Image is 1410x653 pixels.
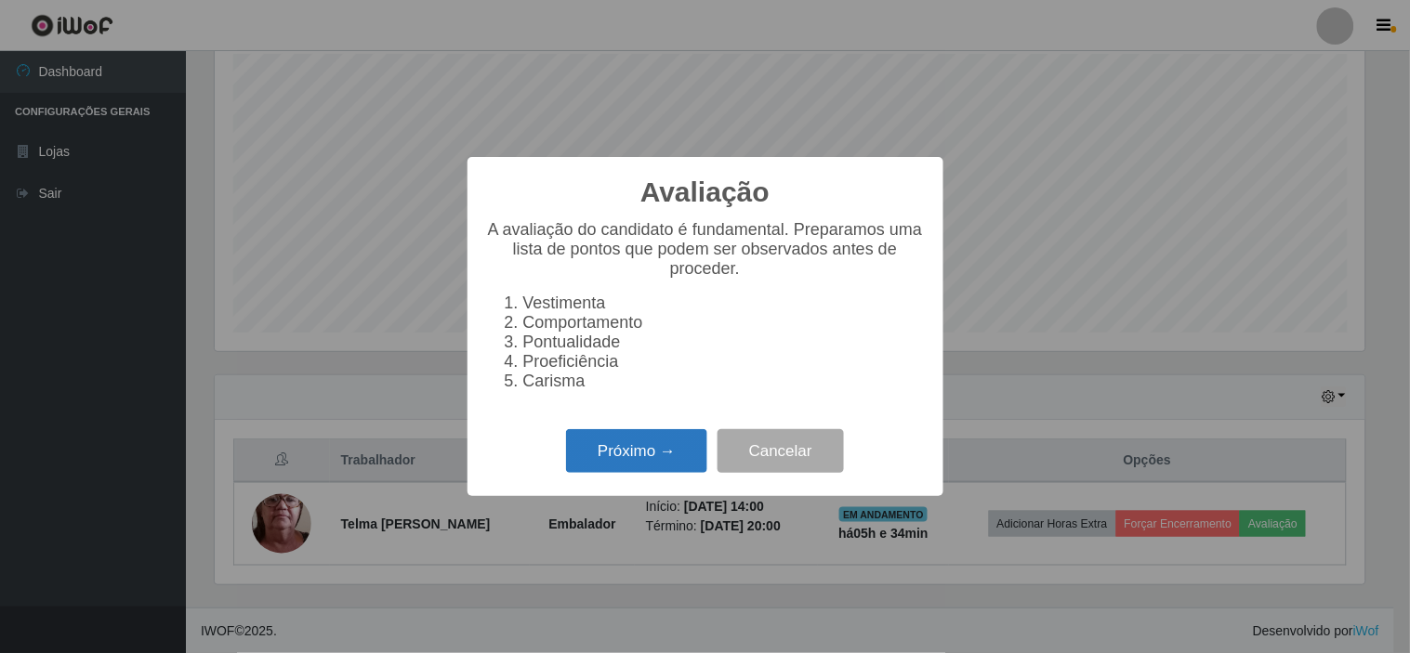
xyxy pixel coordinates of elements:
[523,313,925,333] li: Comportamento
[566,429,707,473] button: Próximo →
[523,352,925,372] li: Proeficiência
[523,372,925,391] li: Carisma
[523,294,925,313] li: Vestimenta
[718,429,844,473] button: Cancelar
[486,220,925,279] p: A avaliação do candidato é fundamental. Preparamos uma lista de pontos que podem ser observados a...
[640,176,770,209] h2: Avaliação
[523,333,925,352] li: Pontualidade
